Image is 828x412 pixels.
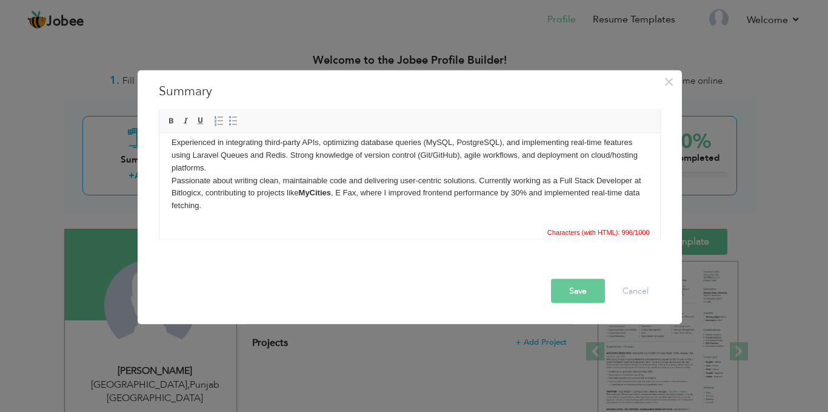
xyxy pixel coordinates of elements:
a: Insert/Remove Numbered List [212,114,225,127]
button: Save [551,279,605,303]
button: Close [659,72,679,91]
a: Italic [179,114,193,127]
div: Statistics [545,226,653,237]
span: × [664,70,674,92]
a: Insert/Remove Bulleted List [227,114,240,127]
strong: MyCities [139,55,172,64]
h3: Summary [159,82,661,100]
button: Cancel [610,279,661,303]
a: Bold [165,114,178,127]
a: Underline [194,114,207,127]
iframe: Rich Text Editor, summaryEditor [159,133,660,224]
span: Characters (with HTML): 996/1000 [545,226,652,237]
